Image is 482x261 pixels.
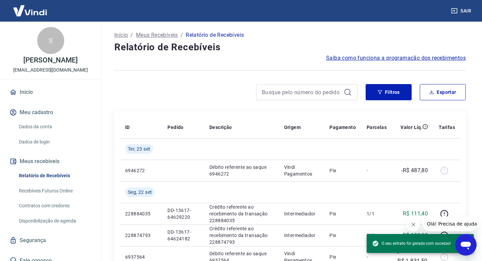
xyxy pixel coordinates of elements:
button: Sair [450,5,474,17]
a: Contratos com credores [16,199,93,213]
p: DD-13617-64629220 [167,207,199,220]
span: Ter, 23 set [128,146,150,152]
p: Pix [329,232,356,239]
button: Meus recebíveis [8,154,93,169]
p: Intermediador [284,210,319,217]
p: [PERSON_NAME] [23,57,77,64]
button: Filtros [366,84,412,100]
a: Dados de login [16,135,93,149]
p: [EMAIL_ADDRESS][DOMAIN_NAME] [13,67,88,74]
p: - [367,167,387,174]
iframe: Botão para abrir a janela de mensagens [455,234,477,256]
a: Relatório de Recebíveis [16,169,93,183]
p: Pix [329,210,356,217]
button: Meu cadastro [8,105,93,120]
p: 228874793 [125,232,157,239]
p: Parcelas [367,124,387,131]
p: Descrição [209,124,232,131]
p: Pedido [167,124,183,131]
p: Crédito referente ao recebimento da transação 228884035 [209,204,273,224]
p: Débito referente ao saque 6946272 [209,164,273,177]
p: ID [125,124,130,131]
span: O seu extrato foi gerado com sucesso! [372,240,451,247]
a: Disponibilização de agenda [16,214,93,228]
input: Busque pelo número do pedido [262,87,341,97]
p: Tarifas [439,124,455,131]
span: Seg, 22 set [128,189,152,195]
p: DD-13617-64624182 [167,229,199,242]
button: Exportar [420,84,466,100]
p: 1/1 [367,210,387,217]
a: Início [114,31,128,39]
p: 1/1 [367,232,387,239]
p: 228884035 [125,210,157,217]
p: Intermediador [284,232,319,239]
p: / [131,31,133,39]
a: Saiba como funciona a programação dos recebimentos [326,54,466,62]
p: - [367,254,387,260]
p: Valor Líq. [400,124,422,131]
iframe: Fechar mensagem [407,218,420,231]
p: Pix [329,167,356,174]
p: Crédito referente ao recebimento da transação 228874793 [209,225,273,245]
a: Dados da conta [16,120,93,134]
span: Olá! Precisa de ajuda? [4,5,57,10]
img: Vindi [8,0,52,21]
a: Recebíveis Futuros Online [16,184,93,198]
p: Relatório de Recebíveis [186,31,244,39]
p: 6946272 [125,167,157,174]
iframe: Mensagem da empresa [423,216,477,231]
p: R$ 188,20 [403,231,428,239]
a: Início [8,85,93,100]
p: R$ 111,40 [403,210,428,218]
p: Origem [284,124,301,131]
p: Pix [329,254,356,260]
a: Segurança [8,233,93,248]
div: S [37,27,64,54]
p: -R$ 487,80 [401,166,428,175]
h4: Relatório de Recebíveis [114,41,466,54]
p: Vindi Pagamentos [284,164,319,177]
p: / [181,31,183,39]
p: Pagamento [329,124,356,131]
p: 6937564 [125,254,157,260]
a: Meus Recebíveis [136,31,178,39]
